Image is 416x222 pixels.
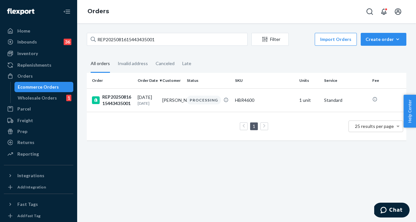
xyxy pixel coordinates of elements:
div: Filter [252,36,288,43]
th: Status [184,73,232,88]
div: Parcel [17,106,31,112]
th: SKU [232,73,297,88]
div: [DATE] [138,94,157,106]
a: Parcel [4,104,73,114]
a: Page 1 is your current page [251,123,257,129]
button: Filter [251,33,289,46]
a: Add Integration [4,183,73,191]
div: Home [17,28,30,34]
div: Prep [17,128,27,135]
div: Replenishments [17,62,51,68]
div: Integrations [17,172,44,179]
button: Open notifications [377,5,390,18]
div: Late [182,55,191,72]
button: Open account menu [392,5,404,18]
div: Ecommerce Orders [18,84,59,90]
a: Returns [4,137,73,148]
div: Freight [17,117,33,124]
input: Search orders [87,33,248,46]
th: Order [87,73,135,88]
div: Add Integration [17,184,46,190]
div: Create order [366,36,402,43]
div: 36 [64,39,71,45]
button: Close Navigation [60,5,73,18]
ol: breadcrumbs [82,2,114,21]
p: Standard [324,97,367,103]
div: Reporting [17,151,39,157]
div: Customer [162,78,182,83]
a: Inventory [4,48,73,59]
div: PROCESSING [187,96,221,104]
div: Invalid address [118,55,148,72]
a: Orders [4,71,73,81]
iframe: Opens a widget where you can chat to one of our agents [374,203,410,219]
td: 1 unit [297,88,321,112]
div: Inventory [17,50,38,57]
a: Freight [4,115,73,126]
a: Replenishments [4,60,73,70]
p: [DATE] [138,101,157,106]
div: Orders [17,73,33,79]
button: Fast Tags [4,199,73,209]
th: Fee [370,73,408,88]
a: Orders [87,8,109,15]
button: Import Orders [315,33,357,46]
a: Wholesale Orders1 [14,93,74,103]
button: Create order [361,33,406,46]
div: All orders [91,55,110,73]
button: Open Search Box [363,5,376,18]
th: Units [297,73,321,88]
span: 25 results per page [355,123,394,129]
a: Prep [4,126,73,137]
th: Order Date [135,73,160,88]
div: Wholesale Orders [18,95,57,101]
div: HBR4600 [235,97,294,103]
a: Inbounds36 [4,37,73,47]
div: Add Fast Tag [17,213,41,218]
div: Fast Tags [17,201,38,208]
div: REP2025081615443435001 [92,94,132,107]
button: Help Center [403,95,416,128]
div: 1 [66,95,71,101]
button: Integrations [4,170,73,181]
div: Returns [17,139,34,146]
a: Home [4,26,73,36]
a: Add Fast Tag [4,212,73,220]
th: Service [321,73,370,88]
div: Canceled [156,55,175,72]
a: Ecommerce Orders [14,82,74,92]
td: [PERSON_NAME] [160,88,185,112]
img: Flexport logo [7,8,34,15]
a: Reporting [4,149,73,159]
div: Inbounds [17,39,37,45]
